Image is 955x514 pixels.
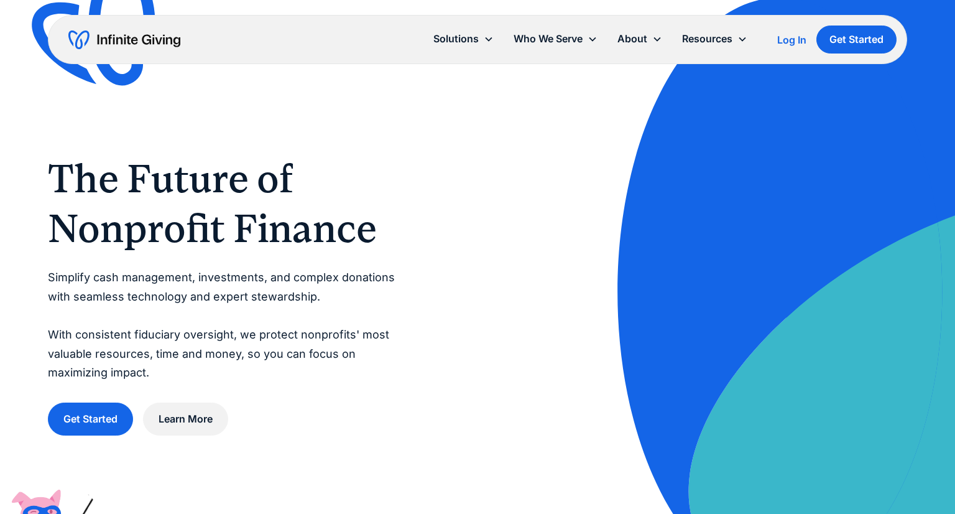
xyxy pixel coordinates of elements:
a: Log In [777,32,806,47]
div: About [607,26,672,52]
p: Simplify cash management, investments, and complex donations with seamless technology and expert ... [48,268,408,383]
div: About [617,30,647,47]
a: Get Started [48,403,133,436]
div: Resources [682,30,732,47]
a: home [68,30,180,50]
div: Who We Serve [514,30,583,47]
div: Log In [777,35,806,45]
div: Solutions [423,26,504,52]
a: Get Started [816,26,897,54]
div: Resources [672,26,757,52]
h1: The Future of Nonprofit Finance [48,154,408,253]
div: Solutions [433,30,479,47]
a: Learn More [143,403,228,436]
div: Who We Serve [504,26,607,52]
